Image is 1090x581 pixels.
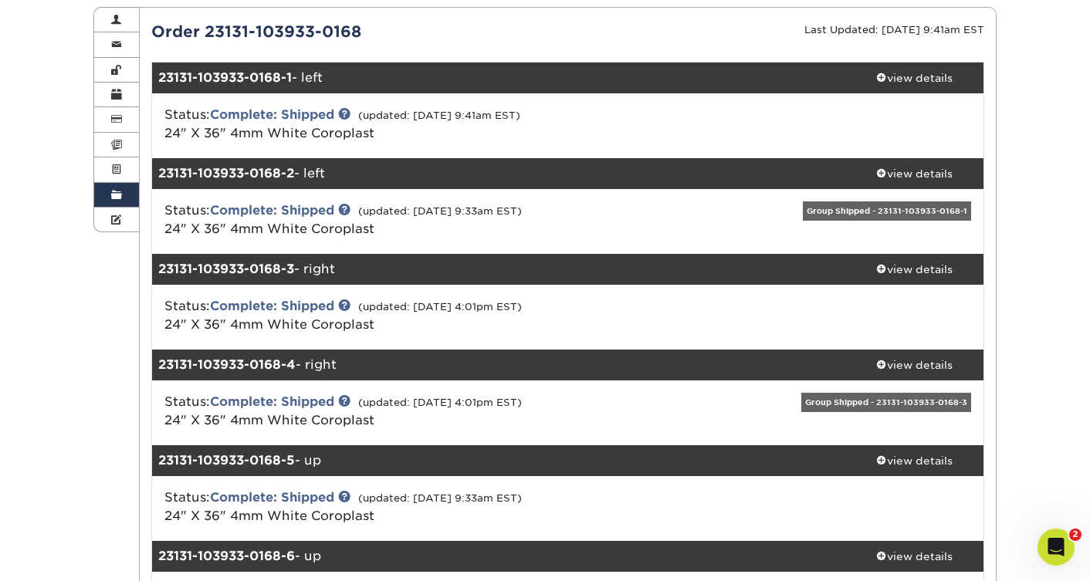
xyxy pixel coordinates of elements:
a: 24" X 36" 4mm White Coroplast [164,413,374,427]
div: view details [845,357,983,373]
strong: 23131-103933-0168-4 [158,357,296,372]
div: Group Shipped - 23131-103933-0168-1 [803,201,971,221]
small: (updated: [DATE] 4:01pm EST) [358,397,522,408]
strong: 23131-103933-0168-3 [158,262,294,276]
a: view details [845,254,983,285]
a: 24" X 36" 4mm White Coroplast [164,126,374,140]
div: - left [152,62,845,93]
small: Last Updated: [DATE] 9:41am EST [804,24,984,35]
a: Complete: Shipped [210,299,334,313]
div: - up [152,541,845,572]
div: - up [152,445,845,476]
a: view details [845,350,983,380]
a: Complete: Shipped [210,107,334,122]
div: Status: [153,297,706,334]
div: Group Shipped - 23131-103933-0168-3 [801,393,971,412]
div: Status: [153,106,706,143]
small: (updated: [DATE] 9:33am EST) [358,492,522,504]
div: - left [152,158,845,189]
a: 24" X 36" 4mm White Coroplast [164,508,374,523]
strong: 23131-103933-0168-5 [158,453,295,468]
div: Status: [153,488,706,525]
small: (updated: [DATE] 9:41am EST) [358,110,520,121]
small: (updated: [DATE] 4:01pm EST) [358,301,522,312]
a: view details [845,62,983,93]
a: Complete: Shipped [210,203,334,218]
a: view details [845,541,983,572]
iframe: Intercom live chat [1038,529,1075,566]
div: Status: [153,393,706,430]
strong: 23131-103933-0168-6 [158,549,295,563]
div: - right [152,350,845,380]
strong: 23131-103933-0168-1 [158,70,292,85]
span: 2 [1069,529,1082,541]
a: 24" X 36" 4mm White Coroplast [164,221,374,236]
div: Order 23131-103933-0168 [140,20,568,43]
a: Complete: Shipped [210,490,334,505]
small: (updated: [DATE] 9:33am EST) [358,205,522,217]
div: view details [845,166,983,181]
a: Complete: Shipped [210,394,334,409]
div: - right [152,254,845,285]
div: view details [845,262,983,277]
iframe: Google Customer Reviews [4,534,131,576]
a: view details [845,158,983,189]
strong: 23131-103933-0168-2 [158,166,294,181]
div: view details [845,70,983,86]
a: 24" X 36" 4mm White Coroplast [164,317,374,332]
a: view details [845,445,983,476]
div: view details [845,549,983,564]
div: Status: [153,201,706,238]
div: view details [845,453,983,468]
